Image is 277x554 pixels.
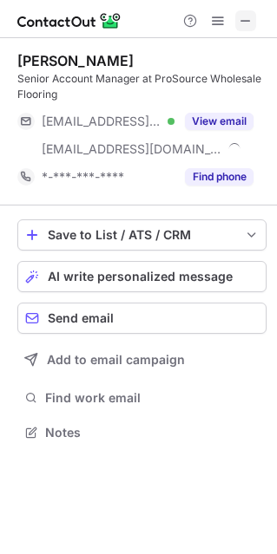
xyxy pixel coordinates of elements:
[185,113,254,130] button: Reveal Button
[48,270,233,284] span: AI write personalized message
[17,219,267,251] button: save-profile-one-click
[17,344,267,375] button: Add to email campaign
[48,311,114,325] span: Send email
[45,390,260,406] span: Find work email
[17,386,267,410] button: Find work email
[42,114,162,129] span: [EMAIL_ADDRESS][DOMAIN_NAME]
[17,261,267,292] button: AI write personalized message
[17,52,134,69] div: [PERSON_NAME]
[42,141,222,157] span: [EMAIL_ADDRESS][DOMAIN_NAME]
[48,228,236,242] div: Save to List / ATS / CRM
[185,168,254,186] button: Reveal Button
[17,71,267,102] div: Senior Account Manager at ProSource Wholesale Flooring
[45,425,260,440] span: Notes
[47,353,185,367] span: Add to email campaign
[17,10,122,31] img: ContactOut v5.3.10
[17,420,267,445] button: Notes
[17,303,267,334] button: Send email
